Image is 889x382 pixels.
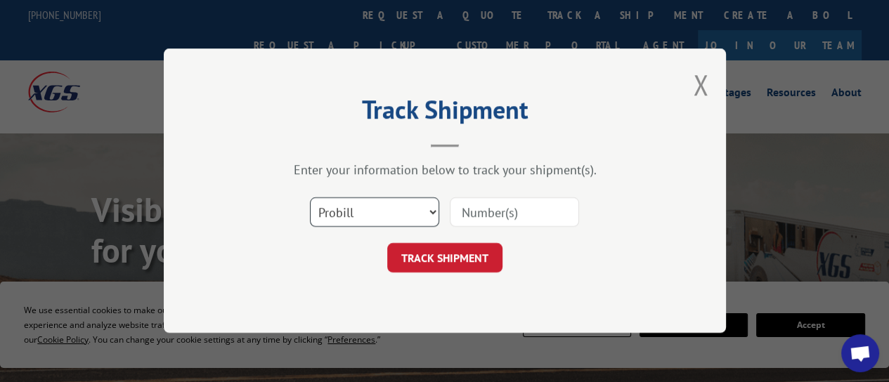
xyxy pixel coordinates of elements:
[234,100,656,126] h2: Track Shipment
[841,334,879,372] div: Open chat
[234,162,656,178] div: Enter your information below to track your shipment(s).
[693,66,708,103] button: Close modal
[450,198,579,228] input: Number(s)
[387,244,502,273] button: TRACK SHIPMENT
